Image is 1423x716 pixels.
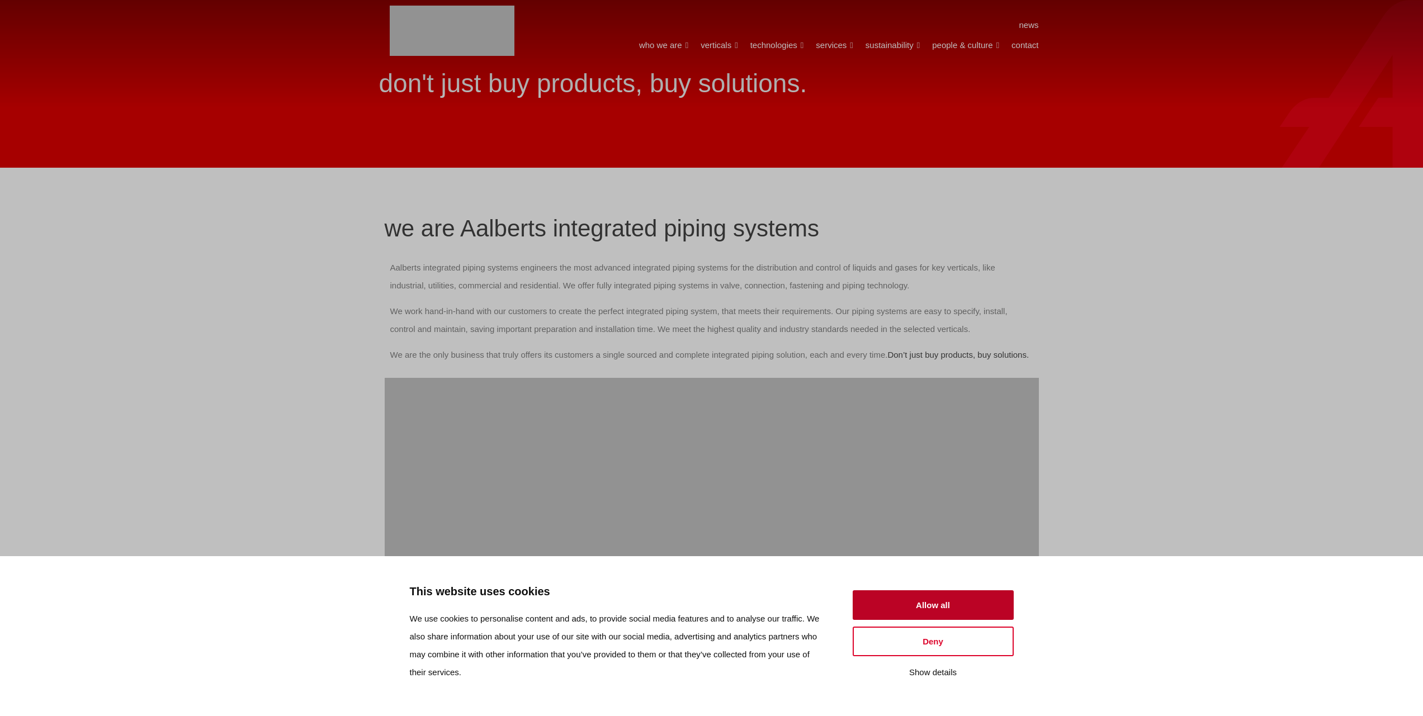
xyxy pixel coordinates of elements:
p: We are the only business that truly offers its customers a single sourced and complete integrated... [390,346,1033,364]
a: who we are [639,34,688,56]
button: Deny [853,627,1014,656]
strong: Don’t just buy products, buy solutions. [887,350,1029,359]
a: contact [1011,34,1038,56]
button: Allow all [853,590,1014,620]
p: We use cookies to personalise content and ads, to provide social media features and to analyse ou... [410,610,826,681]
p: This website uses cookies [410,583,826,601]
a: sustainability [866,34,920,56]
p: We work hand-in-hand with our customers to create the perfect integrated piping system, that meet... [390,302,1033,338]
button: Show details [853,663,1014,681]
a: people & culture [932,34,999,56]
a: news [1019,16,1038,34]
a: technologies [750,34,804,56]
a: verticals [701,34,738,56]
nav: Menu [531,16,1039,34]
p: Aalberts integrated piping systems engineers the most advanced integrated piping systems for the ... [390,259,1033,295]
h2: we are Aalberts integrated piping systems [385,215,1039,242]
a: services [816,34,853,56]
